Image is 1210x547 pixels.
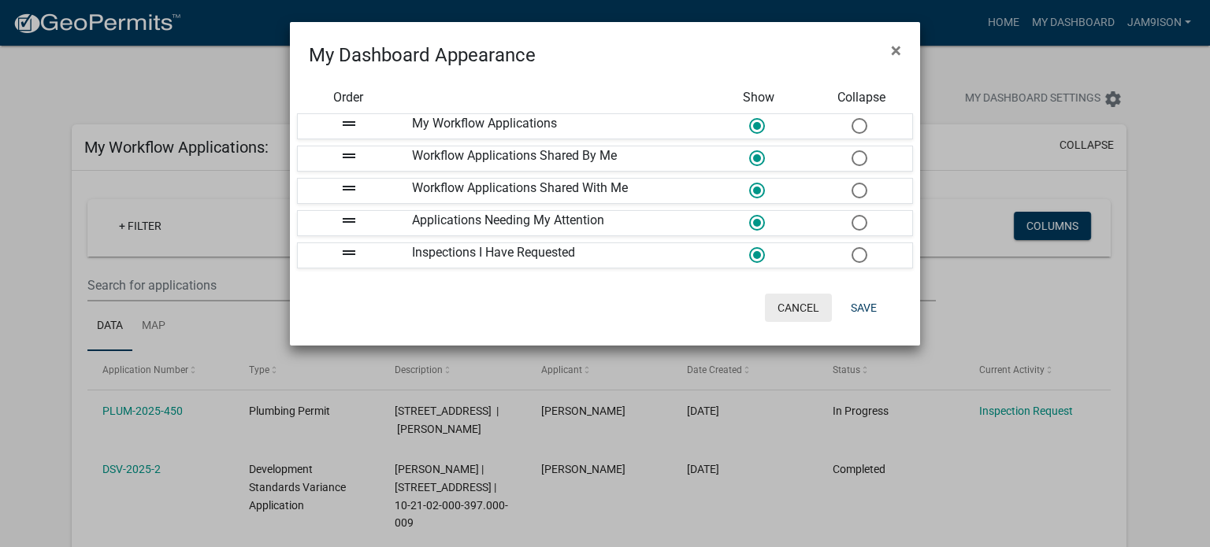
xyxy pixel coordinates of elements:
button: Close [878,28,914,72]
i: drag_handle [340,243,358,262]
div: My Workflow Applications [400,114,707,139]
div: Collapse [811,88,913,107]
div: Applications Needing My Attention [400,211,707,235]
button: Cancel [765,294,832,322]
i: drag_handle [340,179,358,198]
span: × [891,39,901,61]
i: drag_handle [340,211,358,230]
h4: My Dashboard Appearance [309,41,536,69]
div: Inspections I Have Requested [400,243,707,268]
div: Show [707,88,810,107]
i: drag_handle [340,146,358,165]
div: Order [297,88,399,107]
i: drag_handle [340,114,358,133]
button: Save [838,294,889,322]
div: Workflow Applications Shared With Me [400,179,707,203]
div: Workflow Applications Shared By Me [400,146,707,171]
